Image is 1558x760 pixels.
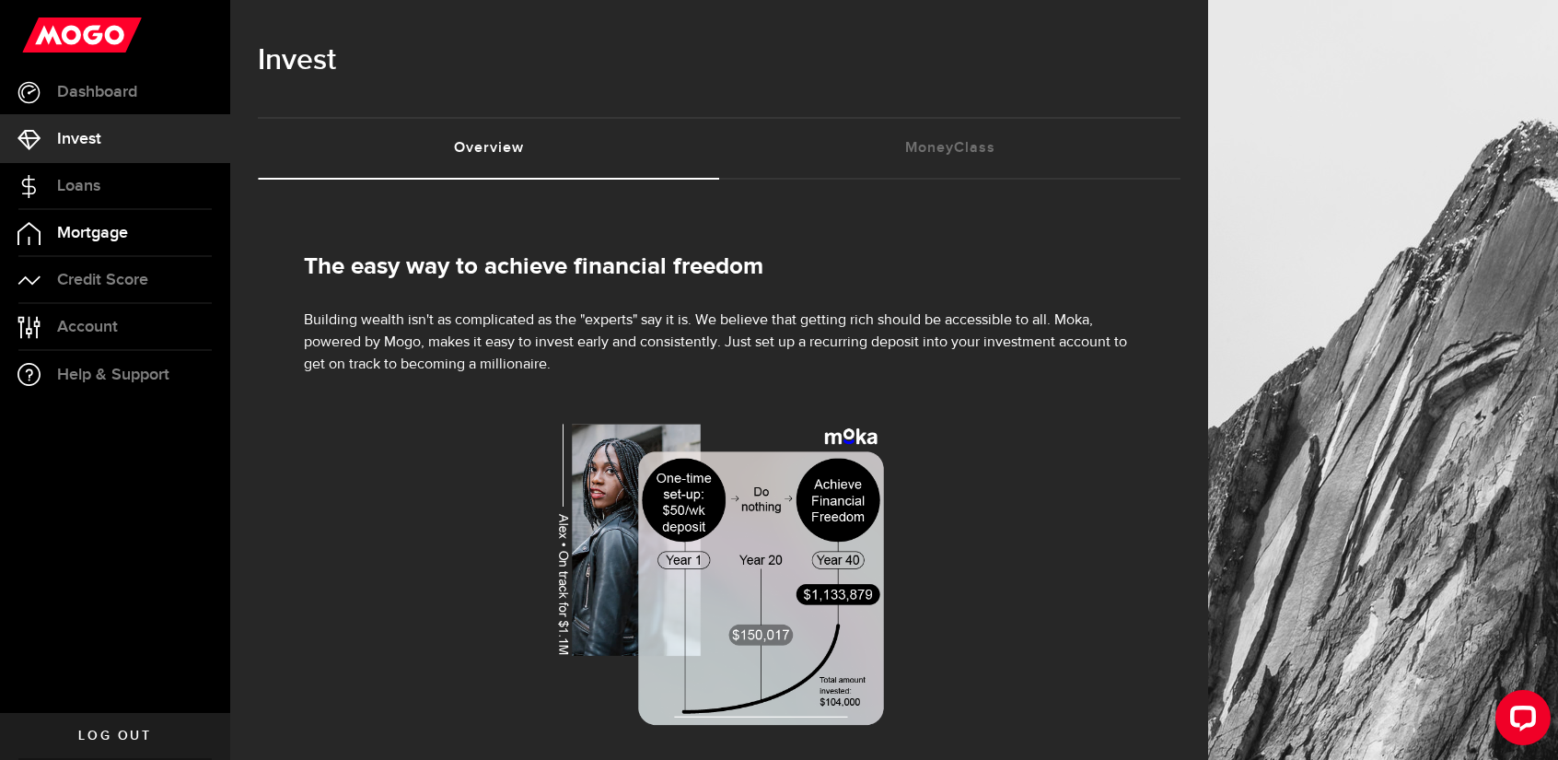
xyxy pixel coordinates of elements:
p: Building wealth isn't as complicated as the "experts" say it is. We believe that getting rich sho... [304,310,1134,376]
span: Invest [57,131,101,147]
a: Overview [258,119,719,178]
span: Dashboard [57,84,137,100]
span: Mortgage [57,225,128,241]
span: Account [57,319,118,335]
span: Credit Score [57,272,148,288]
iframe: LiveChat chat widget [1481,683,1558,760]
h1: Invest [258,37,1180,85]
a: MoneyClass [719,119,1180,178]
ul: Tabs Navigation [258,117,1180,180]
span: Loans [57,178,100,194]
span: Log out [78,730,151,742]
img: wealth-overview-moka-image [553,422,885,726]
h2: The easy way to achieve financial freedom [304,253,1134,282]
span: Help & Support [57,367,169,383]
